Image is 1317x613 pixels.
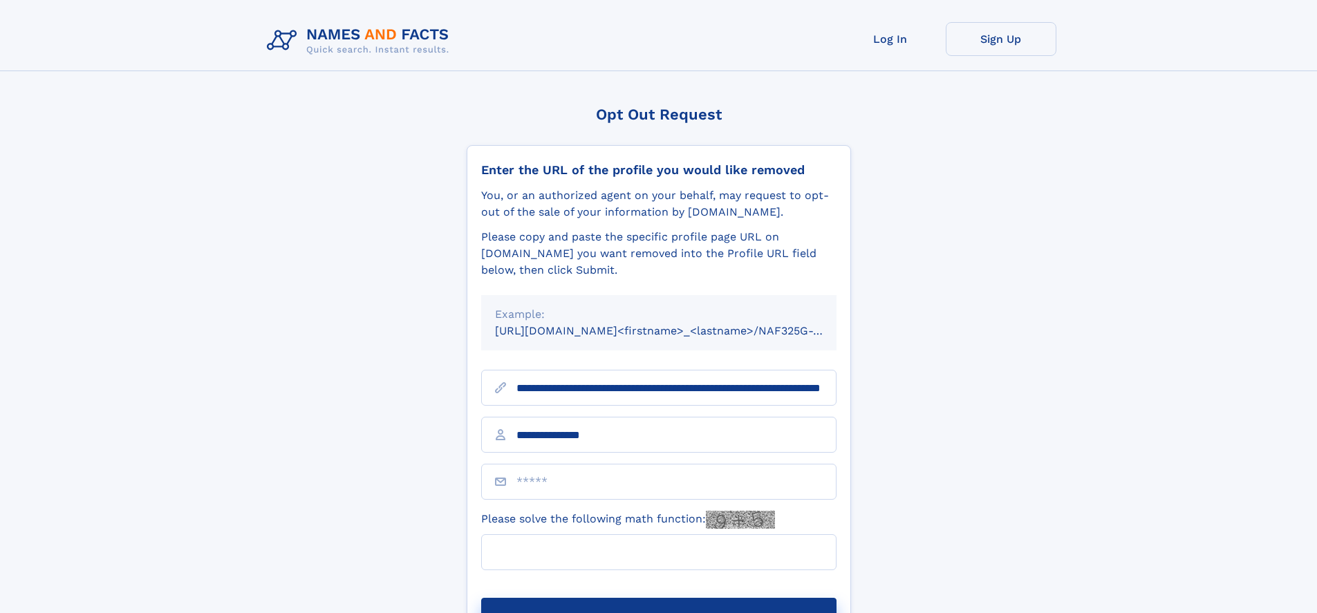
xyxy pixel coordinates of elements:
div: Opt Out Request [467,106,851,123]
div: Please copy and paste the specific profile page URL on [DOMAIN_NAME] you want removed into the Pr... [481,229,837,279]
a: Log In [835,22,946,56]
div: Example: [495,306,823,323]
div: You, or an authorized agent on your behalf, may request to opt-out of the sale of your informatio... [481,187,837,220]
img: Logo Names and Facts [261,22,460,59]
a: Sign Up [946,22,1056,56]
label: Please solve the following math function: [481,511,775,529]
div: Enter the URL of the profile you would like removed [481,162,837,178]
small: [URL][DOMAIN_NAME]<firstname>_<lastname>/NAF325G-xxxxxxxx [495,324,863,337]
